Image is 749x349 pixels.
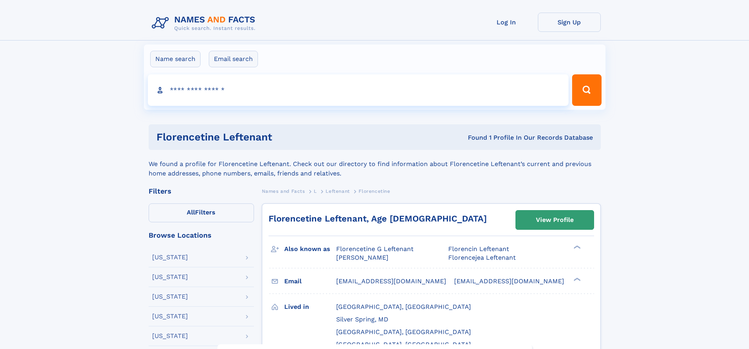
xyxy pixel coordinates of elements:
[284,242,336,256] h3: Also known as
[156,132,370,142] h1: Florencetine Leftenant
[326,186,350,196] a: Leftenant
[152,254,188,260] div: [US_STATE]
[187,209,195,216] span: All
[336,328,471,336] span: [GEOGRAPHIC_DATA], [GEOGRAPHIC_DATA]
[149,188,254,195] div: Filters
[572,277,581,282] div: ❯
[336,277,446,285] span: [EMAIL_ADDRESS][DOMAIN_NAME]
[538,13,601,32] a: Sign Up
[336,341,471,348] span: [GEOGRAPHIC_DATA], [GEOGRAPHIC_DATA]
[209,51,258,67] label: Email search
[336,303,471,310] span: [GEOGRAPHIC_DATA], [GEOGRAPHIC_DATA]
[149,232,254,239] div: Browse Locations
[149,203,254,222] label: Filters
[475,13,538,32] a: Log In
[269,214,487,223] a: Florencetine Leftenant, Age [DEMOGRAPHIC_DATA]
[359,188,390,194] span: Florencetine
[262,186,305,196] a: Names and Facts
[336,316,388,323] span: Silver Spring, MD
[314,188,317,194] span: L
[149,13,262,34] img: Logo Names and Facts
[516,211,594,229] a: View Profile
[150,51,201,67] label: Name search
[536,211,574,229] div: View Profile
[284,300,336,314] h3: Lived in
[448,245,509,253] span: Florencin Leftenant
[448,254,516,261] span: Florencejea Leftenant
[148,74,569,106] input: search input
[370,133,593,142] div: Found 1 Profile In Our Records Database
[152,333,188,339] div: [US_STATE]
[152,274,188,280] div: [US_STATE]
[284,275,336,288] h3: Email
[336,254,388,261] span: [PERSON_NAME]
[326,188,350,194] span: Leftenant
[572,245,581,250] div: ❯
[149,150,601,178] div: We found a profile for Florencetine Leftenant. Check out our directory to find information about ...
[454,277,564,285] span: [EMAIL_ADDRESS][DOMAIN_NAME]
[152,313,188,319] div: [US_STATE]
[152,294,188,300] div: [US_STATE]
[314,186,317,196] a: L
[572,74,601,106] button: Search Button
[336,245,414,253] span: Florencetine G Leftenant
